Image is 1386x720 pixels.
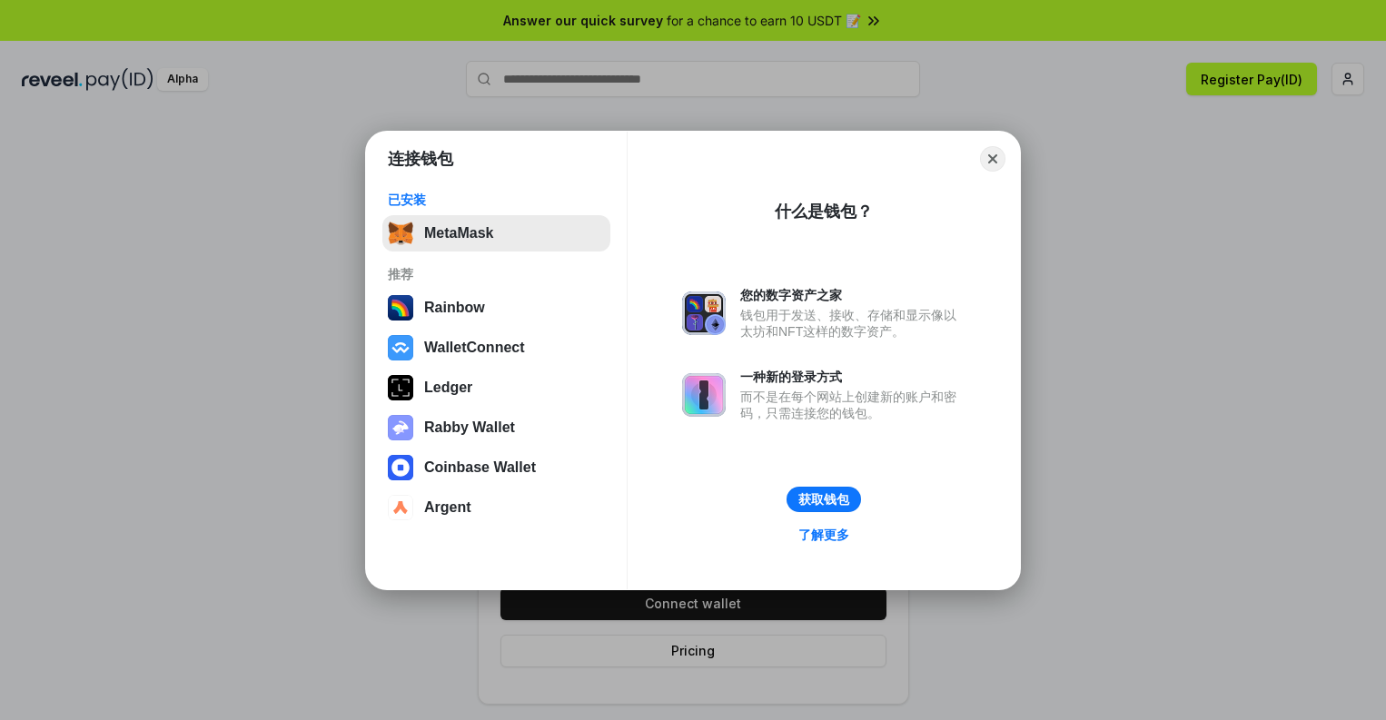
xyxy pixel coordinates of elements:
div: 钱包用于发送、接收、存储和显示像以太坊和NFT这样的数字资产。 [740,307,965,340]
img: svg+xml,%3Csvg%20width%3D%2228%22%20height%3D%2228%22%20viewBox%3D%220%200%2028%2028%22%20fill%3D... [388,495,413,520]
button: MetaMask [382,215,610,252]
div: WalletConnect [424,340,525,356]
div: MetaMask [424,225,493,242]
button: Argent [382,489,610,526]
a: 了解更多 [787,523,860,547]
div: Coinbase Wallet [424,459,536,476]
div: 什么是钱包？ [775,201,873,222]
button: Rainbow [382,290,610,326]
div: 推荐 [388,266,605,282]
button: WalletConnect [382,330,610,366]
div: 已安装 [388,192,605,208]
div: Argent [424,499,471,516]
img: svg+xml,%3Csvg%20width%3D%2228%22%20height%3D%2228%22%20viewBox%3D%220%200%2028%2028%22%20fill%3D... [388,455,413,480]
div: 一种新的登录方式 [740,369,965,385]
button: Ledger [382,370,610,406]
button: Rabby Wallet [382,409,610,446]
div: Rainbow [424,300,485,316]
img: svg+xml,%3Csvg%20fill%3D%22none%22%20height%3D%2233%22%20viewBox%3D%220%200%2035%2033%22%20width%... [388,221,413,246]
div: Rabby Wallet [424,419,515,436]
img: svg+xml,%3Csvg%20xmlns%3D%22http%3A%2F%2Fwww.w3.org%2F2000%2Fsvg%22%20fill%3D%22none%22%20viewBox... [682,291,726,335]
img: svg+xml,%3Csvg%20width%3D%22120%22%20height%3D%22120%22%20viewBox%3D%220%200%20120%20120%22%20fil... [388,295,413,321]
button: Coinbase Wallet [382,449,610,486]
button: Close [980,146,1005,172]
div: 您的数字资产之家 [740,287,965,303]
img: svg+xml,%3Csvg%20xmlns%3D%22http%3A%2F%2Fwww.w3.org%2F2000%2Fsvg%22%20fill%3D%22none%22%20viewBox... [388,415,413,440]
div: Ledger [424,380,472,396]
img: svg+xml,%3Csvg%20xmlns%3D%22http%3A%2F%2Fwww.w3.org%2F2000%2Fsvg%22%20width%3D%2228%22%20height%3... [388,375,413,400]
h1: 连接钱包 [388,148,453,170]
div: 获取钱包 [798,491,849,508]
div: 而不是在每个网站上创建新的账户和密码，只需连接您的钱包。 [740,389,965,421]
img: svg+xml,%3Csvg%20xmlns%3D%22http%3A%2F%2Fwww.w3.org%2F2000%2Fsvg%22%20fill%3D%22none%22%20viewBox... [682,373,726,417]
img: svg+xml,%3Csvg%20width%3D%2228%22%20height%3D%2228%22%20viewBox%3D%220%200%2028%2028%22%20fill%3D... [388,335,413,360]
div: 了解更多 [798,527,849,543]
button: 获取钱包 [787,487,861,512]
